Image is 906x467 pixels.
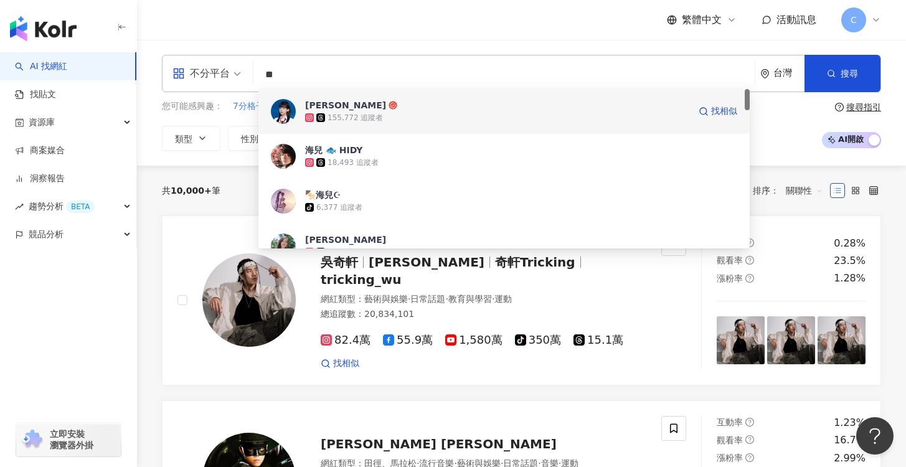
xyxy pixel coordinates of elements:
[232,100,291,113] button: 7分格子吊帶褲
[321,357,359,370] a: 找相似
[856,417,894,455] iframe: Help Scout Beacon - Open
[171,186,212,196] span: 10,000+
[333,357,359,370] span: 找相似
[753,181,830,200] div: 排序：
[717,255,743,265] span: 觀看率
[271,99,296,124] img: KOL Avatar
[321,334,370,347] span: 82.4萬
[495,255,575,270] span: 奇軒Tricking
[786,181,823,200] span: 關聯性
[328,113,383,123] div: 155,772 追蹤者
[699,99,737,124] a: 找相似
[271,144,296,169] img: KOL Avatar
[410,294,445,304] span: 日常話題
[369,255,484,270] span: [PERSON_NAME]
[316,202,362,213] div: 6,377 追蹤者
[682,13,722,27] span: 繁體中文
[162,126,220,151] button: 類型
[745,418,754,427] span: question-circle
[241,134,258,144] span: 性別
[271,189,296,214] img: KOL Avatar
[202,253,296,347] img: KOL Avatar
[515,334,561,347] span: 350萬
[717,316,765,364] img: post-image
[66,200,95,213] div: BETA
[445,294,448,304] span: ·
[776,14,816,26] span: 活動訊息
[321,308,646,321] div: 總追蹤數 ： 20,834,101
[321,436,557,451] span: [PERSON_NAME] [PERSON_NAME]
[717,273,743,283] span: 漲粉率
[745,453,754,462] span: question-circle
[448,294,492,304] span: 教育與學習
[383,334,433,347] span: 55.9萬
[328,247,390,258] div: 1,013,205 追蹤者
[494,294,512,304] span: 運動
[233,100,291,113] span: 7分格子吊帶褲
[15,144,65,157] a: 商案媒合
[10,16,77,41] img: logo
[573,334,623,347] span: 15.1萬
[15,88,56,101] a: 找貼文
[834,254,866,268] div: 23.5%
[834,237,866,250] div: 0.28%
[305,144,362,156] div: 海兒 🐟 HIDY
[50,428,93,451] span: 立即安裝 瀏覽器外掛
[773,68,805,78] div: 台灣
[29,220,64,248] span: 競品分析
[408,294,410,304] span: ·
[717,453,743,463] span: 漲粉率
[321,293,646,306] div: 網紅類型 ：
[760,69,770,78] span: environment
[29,108,55,136] span: 資源庫
[846,102,881,112] div: 搜尋指引
[834,433,866,447] div: 16.7%
[745,256,754,265] span: question-circle
[162,100,223,113] span: 您可能感興趣：
[172,67,185,80] span: appstore
[228,126,286,151] button: 性別
[805,55,880,92] button: 搜尋
[834,271,866,285] div: 1.28%
[162,186,220,196] div: 共 筆
[445,334,503,347] span: 1,580萬
[364,294,408,304] span: 藝術與娛樂
[305,233,386,246] div: [PERSON_NAME]
[15,202,24,211] span: rise
[328,158,379,168] div: 18,493 追蹤者
[711,105,737,118] span: 找相似
[271,233,296,258] img: KOL Avatar
[835,103,844,111] span: question-circle
[20,430,44,450] img: chrome extension
[321,255,358,270] span: 吳奇軒
[717,417,743,427] span: 互動率
[834,451,866,465] div: 2.99%
[175,134,192,144] span: 類型
[818,316,866,364] img: post-image
[305,189,341,201] div: 🍢海兒☪
[15,172,65,185] a: 洞察報告
[321,272,402,287] span: tricking_wu
[16,423,121,456] a: chrome extension立即安裝 瀏覽器外掛
[172,64,230,83] div: 不分平台
[745,435,754,444] span: question-circle
[492,294,494,304] span: ·
[162,215,881,385] a: KOL Avatar吳奇軒[PERSON_NAME]奇軒Trickingtricking_wu網紅類型：藝術與娛樂·日常話題·教育與學習·運動總追蹤數：20,834,10182.4萬55.9萬1...
[15,60,67,73] a: searchAI 找網紅
[29,192,95,220] span: 趨勢分析
[745,274,754,283] span: question-circle
[834,416,866,430] div: 1.23%
[841,68,858,78] span: 搜尋
[717,435,743,445] span: 觀看率
[305,99,386,111] div: [PERSON_NAME]
[767,316,815,364] img: post-image
[851,13,857,27] span: C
